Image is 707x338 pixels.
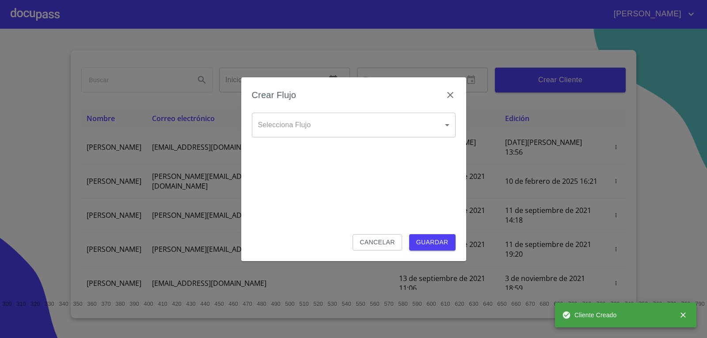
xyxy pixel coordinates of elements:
[673,305,693,325] button: close
[360,237,395,248] span: Cancelar
[562,311,617,319] span: Cliente Creado
[416,237,449,248] span: Guardar
[409,234,456,251] button: Guardar
[252,113,456,137] div: ​
[353,234,402,251] button: Cancelar
[252,88,296,102] h6: Crear Flujo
